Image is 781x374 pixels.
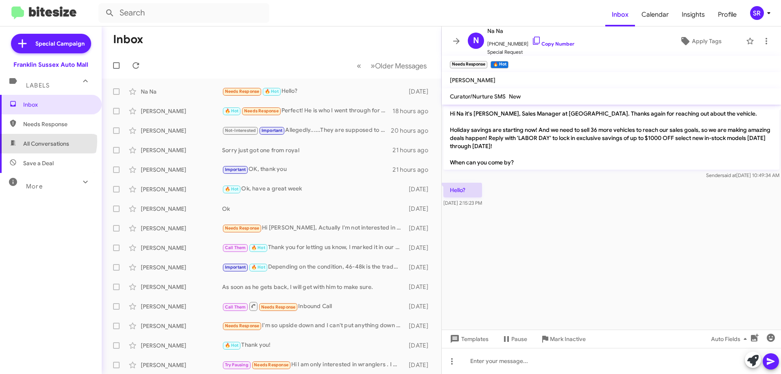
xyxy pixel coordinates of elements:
[352,57,432,74] nav: Page navigation example
[711,332,750,346] span: Auto Fields
[405,205,435,213] div: [DATE]
[491,61,508,68] small: 🔥 Hot
[222,341,405,350] div: Thank you!
[141,107,222,115] div: [PERSON_NAME]
[141,361,222,369] div: [PERSON_NAME]
[225,265,246,270] span: Important
[141,185,222,193] div: [PERSON_NAME]
[534,332,592,346] button: Mark Inactive
[450,93,506,100] span: Curator/Nurture SMS
[405,263,435,271] div: [DATE]
[225,304,246,310] span: Call Them
[26,82,50,89] span: Labels
[141,224,222,232] div: [PERSON_NAME]
[450,77,495,84] span: [PERSON_NAME]
[375,61,427,70] span: Older Messages
[23,120,92,128] span: Needs Response
[442,332,495,346] button: Templates
[141,322,222,330] div: [PERSON_NAME]
[711,3,743,26] a: Profile
[692,34,722,48] span: Apply Tags
[225,225,260,231] span: Needs Response
[391,127,435,135] div: 20 hours ago
[222,223,405,233] div: Hi [PERSON_NAME], Actually I'm not interested in a vehicle I had a question about the job opening...
[405,283,435,291] div: [DATE]
[222,184,405,194] div: Ok, have a great week
[443,183,482,197] p: Hello?
[225,128,256,133] span: Not-Interested
[509,93,521,100] span: New
[251,245,265,250] span: 🔥 Hot
[495,332,534,346] button: Pause
[141,87,222,96] div: Na Na
[141,127,222,135] div: [PERSON_NAME]
[222,360,405,370] div: Hi l am only interested in wranglers . I will check out what you have on line before I come in . ...
[222,205,405,213] div: Ok
[23,140,69,148] span: All Conversations
[487,48,574,56] span: Special Request
[225,343,239,348] span: 🔥 Hot
[225,89,260,94] span: Needs Response
[405,87,435,96] div: [DATE]
[225,245,246,250] span: Call Them
[550,332,586,346] span: Mark Inactive
[450,61,487,68] small: Needs Response
[706,172,779,178] span: Sender [DATE] 10:49:34 AM
[261,304,296,310] span: Needs Response
[262,128,283,133] span: Important
[222,126,391,135] div: Allegedly......They are supposed to be here already.
[222,262,405,272] div: Depending on the condition, 46-48k is the trade value of your 2500.
[222,165,393,174] div: OK, thank you
[405,361,435,369] div: [DATE]
[405,224,435,232] div: [DATE]
[225,362,249,367] span: Try Pausing
[405,341,435,350] div: [DATE]
[448,332,489,346] span: Templates
[405,185,435,193] div: [DATE]
[222,321,405,330] div: I'm so upside down and I can't put anything down plus I can't go over 650 a month
[244,108,279,114] span: Needs Response
[222,146,393,154] div: Sorry just got one from royal
[705,332,757,346] button: Auto Fields
[254,362,288,367] span: Needs Response
[222,301,405,311] div: Inbound Call
[225,167,246,172] span: Important
[35,39,85,48] span: Special Campaign
[532,41,574,47] a: Copy Number
[635,3,675,26] a: Calendar
[443,200,482,206] span: [DATE] 2:15:23 PM
[487,36,574,48] span: [PHONE_NUMBER]
[675,3,711,26] a: Insights
[371,61,375,71] span: »
[141,302,222,311] div: [PERSON_NAME]
[443,106,779,170] p: Hi Na it's [PERSON_NAME], Sales Manager at [GEOGRAPHIC_DATA]. Thanks again for reaching out about...
[393,107,435,115] div: 18 hours ago
[511,332,527,346] span: Pause
[366,57,432,74] button: Next
[141,263,222,271] div: [PERSON_NAME]
[265,89,279,94] span: 🔥 Hot
[750,6,764,20] div: SR
[352,57,366,74] button: Previous
[393,166,435,174] div: 21 hours ago
[141,146,222,154] div: [PERSON_NAME]
[605,3,635,26] a: Inbox
[98,3,269,23] input: Search
[405,322,435,330] div: [DATE]
[222,243,405,252] div: Thank you for letting us know, I marked it in our system.
[141,244,222,252] div: [PERSON_NAME]
[743,6,772,20] button: SR
[251,265,265,270] span: 🔥 Hot
[113,33,143,46] h1: Inbox
[23,101,92,109] span: Inbox
[222,283,405,291] div: As soon as he gets back, I will get with him to make sure.
[23,159,54,167] span: Save a Deal
[357,61,361,71] span: «
[141,341,222,350] div: [PERSON_NAME]
[222,106,393,116] div: Perfect! He is who I went through for my grand Cherokee
[225,186,239,192] span: 🔥 Hot
[141,283,222,291] div: [PERSON_NAME]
